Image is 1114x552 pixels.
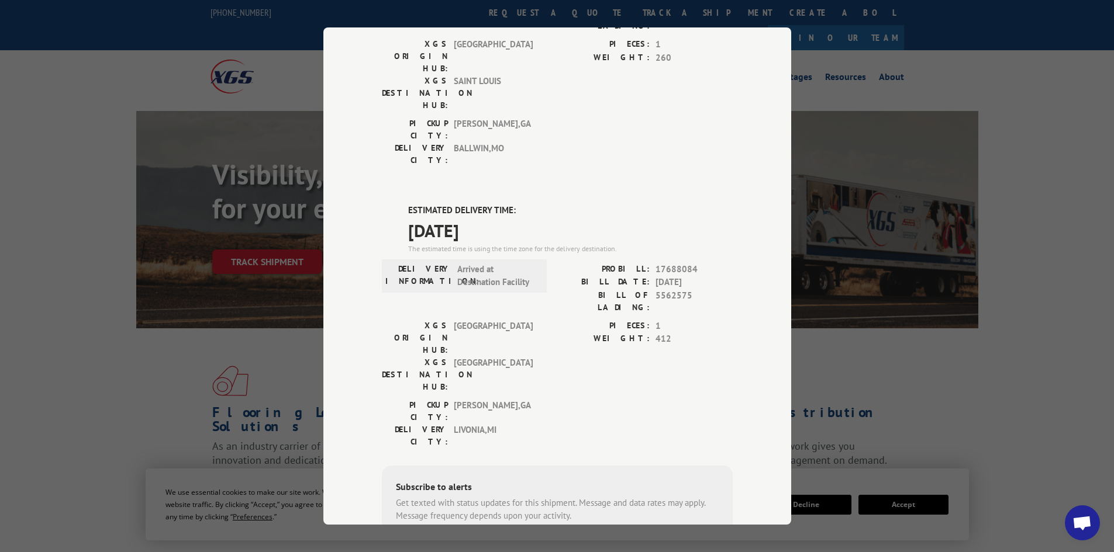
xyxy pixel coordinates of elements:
label: PROBILL: [557,263,650,276]
label: PIECES: [557,320,650,333]
label: PICKUP CITY: [382,117,448,142]
span: 17688084 [656,263,733,276]
span: Arrived at Destination Facility [457,263,536,289]
span: [PERSON_NAME] , GA [454,117,533,142]
label: ESTIMATED DELIVERY TIME: [408,204,733,217]
span: [PERSON_NAME] , GA [454,399,533,423]
span: [DATE] [656,276,733,289]
label: BILL OF LADING: [557,289,650,314]
label: WEIGHT: [557,332,650,346]
div: The estimated time is using the time zone for the delivery destination. [408,244,733,254]
span: 1 [656,38,733,51]
label: DELIVERY CITY: [382,142,448,166]
span: 260 [656,51,733,65]
label: PICKUP CITY: [382,399,448,423]
span: 412 [656,332,733,346]
span: [GEOGRAPHIC_DATA] [454,356,533,393]
label: XGS DESTINATION HUB: [382,356,448,393]
span: 5562575 [656,289,733,314]
span: 1 [656,320,733,333]
label: XGS ORIGIN HUB: [382,38,448,75]
span: BALLWIN , MO [454,142,533,166]
label: XGS DESTINATION HUB: [382,75,448,112]
span: [DATE] [408,217,733,244]
label: XGS ORIGIN HUB: [382,320,448,356]
label: WEIGHT: [557,51,650,65]
div: Open chat [1065,505,1100,540]
div: Subscribe to alerts [396,480,719,497]
span: [GEOGRAPHIC_DATA] [454,320,533,356]
span: SAINT LOUIS [454,75,533,112]
label: PIECES: [557,38,650,51]
span: [GEOGRAPHIC_DATA] [454,38,533,75]
label: BILL DATE: [557,276,650,289]
div: Get texted with status updates for this shipment. Message and data rates may apply. Message frequ... [396,497,719,523]
label: DELIVERY INFORMATION: [385,263,451,289]
label: DELIVERY CITY: [382,423,448,448]
span: LIVONIA , MI [454,423,533,448]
